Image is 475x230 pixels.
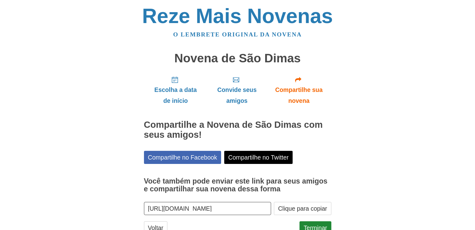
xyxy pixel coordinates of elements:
font: Você também pode enviar este link para seus amigos e compartilhar sua novena dessa forma [144,177,328,193]
font: Compartilhe sua novena [275,87,323,104]
a: Reze Mais Novenas [142,4,333,27]
a: Compartilhe no Twitter [224,151,293,164]
font: Compartilhe a Novena de São Dimas com seus amigos! [144,120,323,140]
font: Compartilhe no Facebook [148,154,217,161]
a: Escolha a data de início [144,71,207,109]
a: Compartilhe sua novena [267,71,331,109]
font: Escolha a data de início [154,87,197,104]
font: Clique para copiar [278,205,327,212]
font: Compartilhe no Twitter [228,154,289,161]
a: Compartilhe no Facebook [144,151,221,164]
a: Convide seus amigos [207,71,267,109]
font: Novena de São Dimas [174,51,301,65]
a: O lembrete original da novena [173,31,302,38]
button: Clique para copiar [274,202,331,215]
font: Convide seus amigos [217,87,257,104]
